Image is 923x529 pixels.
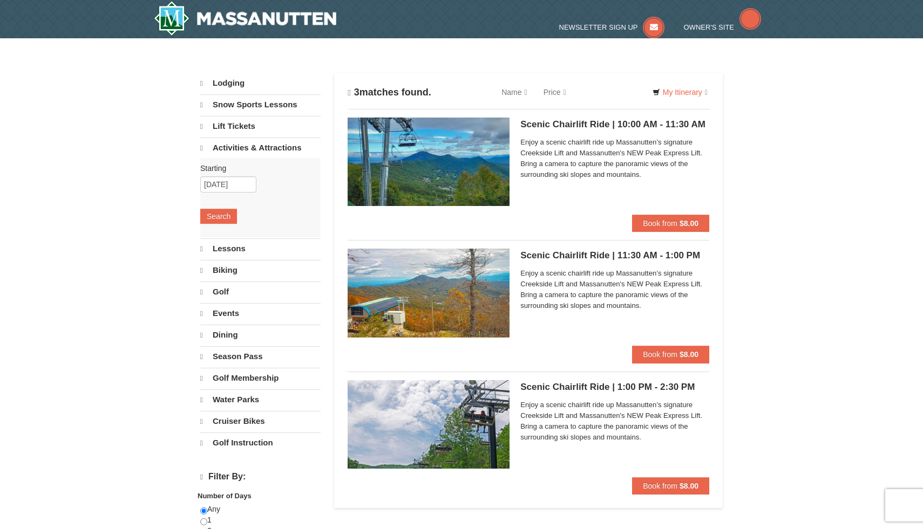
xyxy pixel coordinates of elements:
[680,482,698,490] strong: $8.00
[520,137,709,180] span: Enjoy a scenic chairlift ride up Massanutten’s signature Creekside Lift and Massanutten's NEW Pea...
[200,238,321,259] a: Lessons
[684,23,735,31] span: Owner's Site
[200,411,321,431] a: Cruiser Bikes
[348,118,510,206] img: 24896431-1-a2e2611b.jpg
[200,325,321,345] a: Dining
[200,389,321,410] a: Water Parks
[559,23,665,31] a: Newsletter Sign Up
[643,350,677,359] span: Book from
[520,119,709,130] h5: Scenic Chairlift Ride | 10:00 AM - 11:30 AM
[200,94,321,115] a: Snow Sports Lessons
[646,84,715,100] a: My Itinerary
[520,250,709,261] h5: Scenic Chairlift Ride | 11:30 AM - 1:00 PM
[559,23,638,31] span: Newsletter Sign Up
[200,432,321,453] a: Golf Instruction
[643,219,677,228] span: Book from
[200,73,321,93] a: Lodging
[154,1,336,36] a: Massanutten Resort
[632,477,709,494] button: Book from $8.00
[348,380,510,469] img: 24896431-9-664d1467.jpg
[632,215,709,232] button: Book from $8.00
[632,346,709,363] button: Book from $8.00
[493,81,535,103] a: Name
[680,219,698,228] strong: $8.00
[520,382,709,393] h5: Scenic Chairlift Ride | 1:00 PM - 2:30 PM
[200,346,321,367] a: Season Pass
[520,400,709,443] span: Enjoy a scenic chairlift ride up Massanutten’s signature Creekside Lift and Massanutten's NEW Pea...
[154,1,336,36] img: Massanutten Resort Logo
[200,281,321,302] a: Golf
[200,472,321,482] h4: Filter By:
[535,81,574,103] a: Price
[520,268,709,311] span: Enjoy a scenic chairlift ride up Massanutten’s signature Creekside Lift and Massanutten's NEW Pea...
[200,303,321,324] a: Events
[200,163,313,174] label: Starting
[200,116,321,136] a: Lift Tickets
[348,249,510,337] img: 24896431-13-a88f1aaf.jpg
[200,138,321,158] a: Activities & Attractions
[200,209,237,224] button: Search
[198,492,252,500] strong: Number of Days
[200,368,321,388] a: Golf Membership
[684,23,762,31] a: Owner's Site
[680,350,698,359] strong: $8.00
[643,482,677,490] span: Book from
[200,260,321,280] a: Biking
